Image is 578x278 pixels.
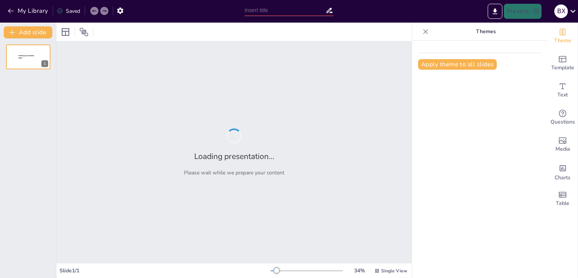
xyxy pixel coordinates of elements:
div: Add images, graphics, shapes or video [548,131,578,158]
button: Apply theme to all slides [418,59,497,70]
div: 1 [6,44,50,69]
span: Theme [554,37,571,45]
span: Position [79,27,88,37]
button: Present [504,4,541,19]
div: 1 [41,60,48,67]
span: Media [555,145,570,153]
div: Get real-time input from your audience [548,104,578,131]
button: My Library [6,5,51,17]
div: Saved [57,8,80,15]
h2: Loading presentation... [194,151,274,162]
span: Questions [551,118,575,126]
button: В Х [554,4,568,19]
button: Export to PowerPoint [488,4,502,19]
span: Sendsteps presentation editor [18,55,34,59]
div: Slide 1 / 1 [59,267,271,274]
span: Single View [381,268,407,274]
div: Add charts and graphs [548,158,578,185]
div: Change the overall theme [548,23,578,50]
p: Please wait while we prepare your content [184,169,284,176]
span: Text [557,91,568,99]
div: Layout [59,26,71,38]
div: Add ready made slides [548,50,578,77]
input: Insert title [245,5,326,16]
span: Table [556,199,569,208]
button: Add slide [4,26,52,38]
div: 34 % [350,267,368,274]
div: Add a table [548,185,578,212]
div: Add text boxes [548,77,578,104]
span: Charts [555,174,570,182]
div: В Х [554,5,568,18]
p: Themes [432,23,540,41]
span: Template [551,64,574,72]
